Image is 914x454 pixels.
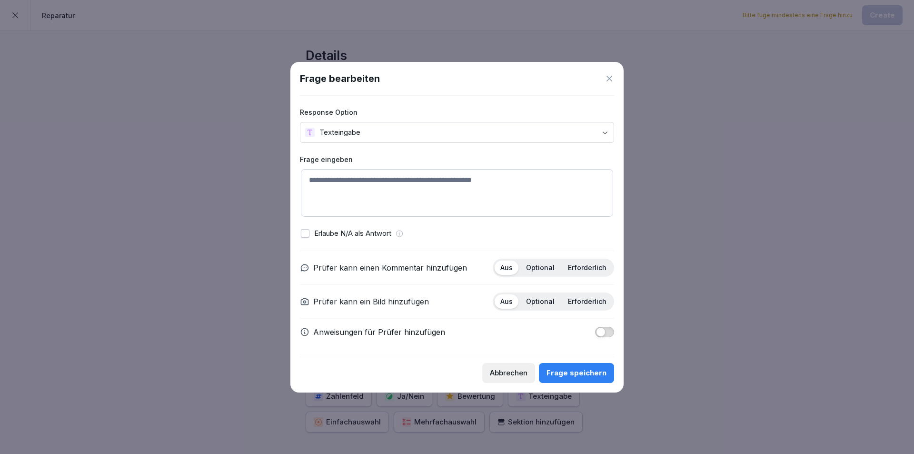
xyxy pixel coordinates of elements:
label: Frage eingeben [300,154,614,164]
button: Abbrechen [482,363,535,383]
p: Aus [500,263,513,272]
p: Optional [526,297,555,306]
h1: Frage bearbeiten [300,71,380,86]
p: Anweisungen für Prüfer hinzufügen [313,326,445,338]
p: Erforderlich [568,263,606,272]
p: Aus [500,297,513,306]
div: Abbrechen [490,368,527,378]
button: Frage speichern [539,363,614,383]
p: Optional [526,263,555,272]
label: Response Option [300,107,614,117]
p: Prüfer kann einen Kommentar hinzufügen [313,262,467,273]
p: Erlaube N/A als Antwort [314,228,391,239]
p: Prüfer kann ein Bild hinzufügen [313,296,429,307]
p: Erforderlich [568,297,606,306]
div: Frage speichern [546,368,606,378]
